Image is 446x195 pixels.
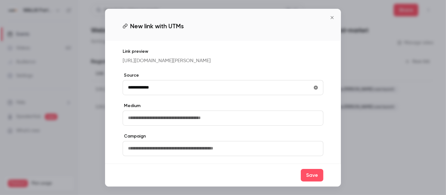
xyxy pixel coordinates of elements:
p: [URL][DOMAIN_NAME][PERSON_NAME] [123,57,323,65]
label: Medium [123,103,323,109]
p: Link preview [123,48,323,55]
button: utmSource [311,83,321,93]
label: Campaign [123,133,323,139]
button: Save [301,169,323,181]
span: New link with UTMs [130,21,184,31]
button: Close [326,11,338,24]
label: Source [123,72,323,79]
